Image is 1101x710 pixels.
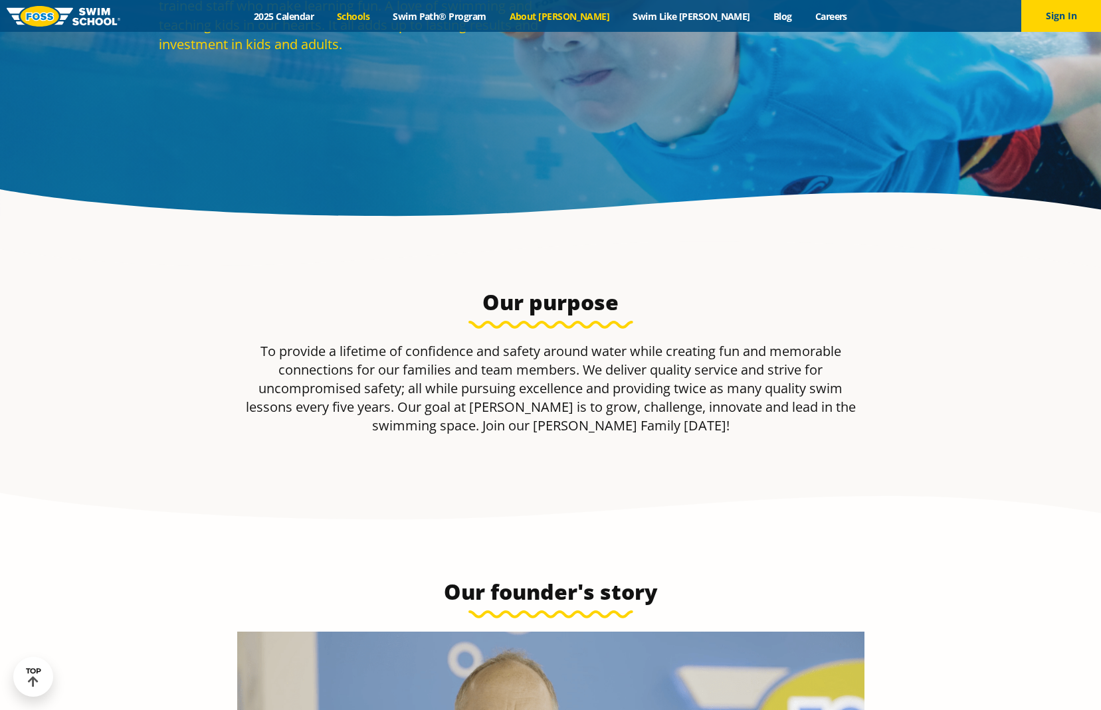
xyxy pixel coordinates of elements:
[237,578,864,605] h3: Our founder's story
[26,667,41,687] div: TOP
[237,342,864,435] p: To provide a lifetime of confidence and safety around water while creating fun and memorable conn...
[326,10,381,23] a: Schools
[381,10,498,23] a: Swim Path® Program
[803,10,858,23] a: Careers
[237,289,864,315] h3: Our purpose
[621,10,762,23] a: Swim Like [PERSON_NAME]
[498,10,621,23] a: About [PERSON_NAME]
[761,10,803,23] a: Blog
[243,10,326,23] a: 2025 Calendar
[7,6,120,27] img: FOSS Swim School Logo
